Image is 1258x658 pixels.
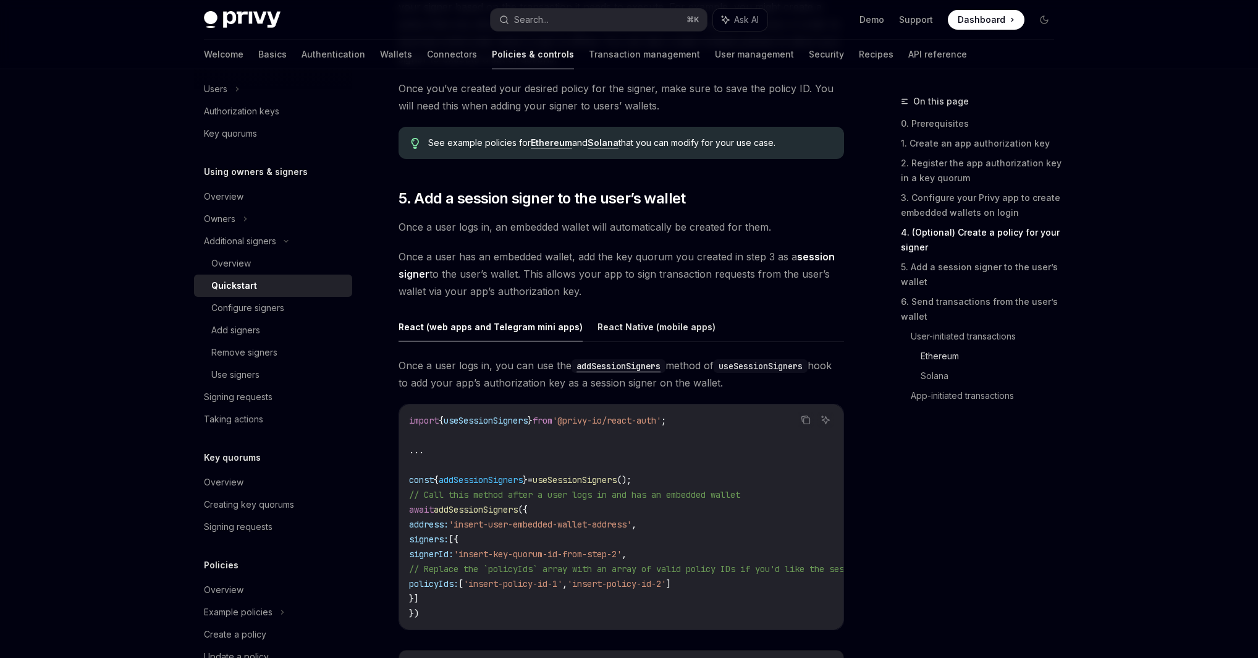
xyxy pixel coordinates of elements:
span: await [409,504,434,515]
div: Use signers [211,367,260,382]
a: Basics [258,40,287,69]
span: ({ [518,504,528,515]
div: Additional signers [204,234,276,249]
a: Solana [921,366,1064,386]
a: Configure signers [194,297,352,319]
h5: Key quorums [204,450,261,465]
code: addSessionSigners [572,359,665,373]
span: Dashboard [958,14,1005,26]
a: 0. Prerequisites [901,114,1064,134]
a: 4. (Optional) Create a policy for your signer [901,223,1064,257]
a: Transaction management [589,40,700,69]
svg: Tip [411,138,420,149]
a: Create a policy [194,623,352,646]
a: Security [809,40,844,69]
span: address: [409,519,449,530]
div: Signing requests [204,519,272,534]
a: User-initiated transactions [911,327,1064,346]
a: Support [899,14,933,26]
div: Key quorums [204,126,257,141]
span: 'insert-policy-id-2' [567,578,666,589]
button: Search...⌘K [491,9,707,31]
span: 'insert-policy-id-1' [463,578,562,589]
a: Remove signers [194,341,352,364]
div: Taking actions [204,412,263,427]
a: User management [715,40,794,69]
div: Overview [211,256,251,271]
h5: Using owners & signers [204,164,308,179]
a: Authorization keys [194,100,352,122]
div: Add signers [211,323,260,338]
div: Creating key quorums [204,497,294,512]
span: Once you’ve created your desired policy for the signer, make sure to save the policy ID. You will... [399,80,844,114]
div: Configure signers [211,301,284,315]
div: Quickstart [211,278,257,293]
a: Use signers [194,364,352,386]
a: Authentication [302,40,365,69]
a: Signing requests [194,386,352,408]
div: Authorization keys [204,104,279,119]
a: Overview [194,252,352,275]
div: Remove signers [211,345,277,360]
a: Dashboard [948,10,1024,30]
span: , [622,549,627,560]
div: Owners [204,211,235,226]
a: Demo [859,14,884,26]
span: 'insert-key-quorum-id-from-step-2' [454,549,622,560]
div: Users [204,82,227,96]
a: Recipes [859,40,893,69]
a: Wallets [380,40,412,69]
div: Overview [204,583,243,597]
h5: Policies [204,558,239,573]
button: React (web apps and Telegram mini apps) [399,312,583,341]
a: Signing requests [194,516,352,538]
a: App-initiated transactions [911,386,1064,406]
span: }] [409,593,419,604]
a: Connectors [427,40,477,69]
span: addSessionSigners [439,474,523,485]
a: Overview [194,186,352,208]
div: Example policies [204,605,272,620]
span: signerId: [409,549,454,560]
a: API reference [908,40,967,69]
span: Once a user logs in, an embedded wallet will automatically be created for them. [399,218,844,236]
div: Overview [204,189,243,204]
span: See example policies for and that you can modify for your use case. [428,137,832,149]
a: Overview [194,471,352,493]
span: addSessionSigners [434,504,518,515]
a: Taking actions [194,408,352,430]
a: Overview [194,579,352,601]
span: Once a user has an embedded wallet, add the key quorum you created in step 3 as a to the user’s w... [399,248,844,300]
span: = [528,474,533,485]
span: (); [617,474,631,485]
span: { [434,474,439,485]
span: from [533,415,552,426]
span: Ask AI [734,14,759,26]
span: ⌘ K [686,15,699,25]
code: useSessionSigners [714,359,808,373]
a: 2. Register the app authorization key in a key quorum [901,153,1064,188]
span: { [439,415,444,426]
a: Creating key quorums [194,493,352,516]
span: On this page [913,94,969,109]
span: ... [409,445,424,456]
button: Ask AI [713,9,767,31]
a: Key quorums [194,122,352,145]
span: import [409,415,439,426]
a: Welcome [204,40,243,69]
span: // Call this method after a user logs in and has an embedded wallet [409,489,740,500]
button: React Native (mobile apps) [597,312,716,341]
a: 5. Add a session signer to the user’s wallet [901,257,1064,292]
div: Search... [514,12,549,27]
div: Signing requests [204,390,272,404]
a: Quickstart [194,275,352,297]
span: ] [666,578,671,589]
a: 3. Configure your Privy app to create embedded wallets on login [901,188,1064,223]
a: 6. Send transactions from the user’s wallet [901,292,1064,327]
img: dark logo [204,11,281,28]
span: '@privy-io/react-auth' [552,415,661,426]
a: Policies & controls [492,40,574,69]
span: useSessionSigners [533,474,617,485]
span: useSessionSigners [444,415,528,426]
span: 5. Add a session signer to the user’s wallet [399,189,686,208]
